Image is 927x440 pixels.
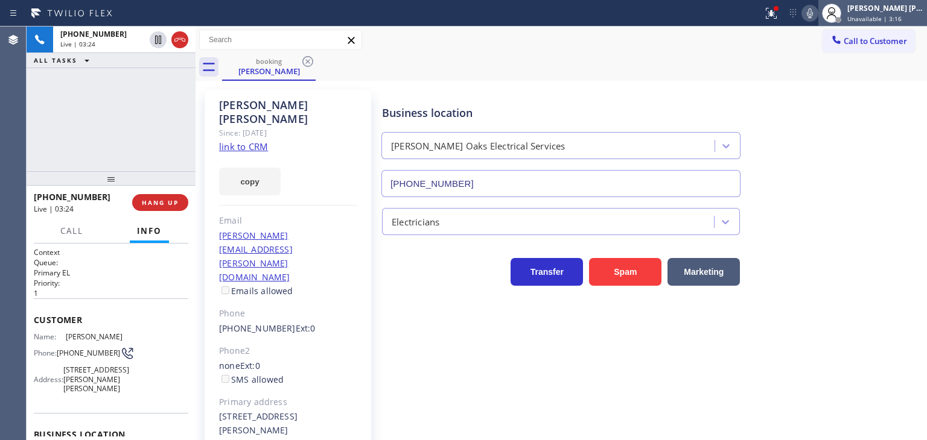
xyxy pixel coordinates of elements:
[60,40,95,48] span: Live | 03:24
[34,288,188,298] p: 1
[219,230,293,283] a: [PERSON_NAME][EMAIL_ADDRESS][PERSON_NAME][DOMAIN_NAME]
[34,348,57,357] span: Phone:
[219,98,357,126] div: [PERSON_NAME] [PERSON_NAME]
[34,268,188,278] p: Primary EL
[511,258,583,286] button: Transfer
[34,247,188,257] h1: Context
[132,194,188,211] button: HANG UP
[219,359,357,387] div: none
[60,29,127,39] span: [PHONE_NUMBER]
[27,53,101,68] button: ALL TASKS
[34,375,63,384] span: Address:
[392,215,439,228] div: Electricians
[382,105,740,121] div: Business location
[34,429,188,440] span: Business location
[667,258,740,286] button: Marketing
[34,257,188,268] h2: Queue:
[296,322,316,334] span: Ext: 0
[142,198,179,207] span: HANG UP
[150,31,167,48] button: Hold Customer
[219,374,284,385] label: SMS allowed
[219,285,293,297] label: Emails allowed
[589,258,661,286] button: Spam
[823,30,915,52] button: Call to Customer
[219,214,357,228] div: Email
[66,332,126,341] span: [PERSON_NAME]
[60,225,83,236] span: Call
[219,395,357,409] div: Primary address
[137,225,162,236] span: Info
[171,31,188,48] button: Hang up
[53,219,91,243] button: Call
[219,126,357,140] div: Since: [DATE]
[219,410,357,438] div: [STREET_ADDRESS][PERSON_NAME]
[801,5,818,22] button: Mute
[34,332,66,341] span: Name:
[63,365,129,393] span: [STREET_ADDRESS][PERSON_NAME][PERSON_NAME]
[219,307,357,321] div: Phone
[391,139,565,153] div: [PERSON_NAME] Oaks Electrical Services
[381,170,741,197] input: Phone Number
[223,57,314,66] div: booking
[57,348,120,357] span: [PHONE_NUMBER]
[34,191,110,203] span: [PHONE_NUMBER]
[847,3,923,13] div: [PERSON_NAME] [PERSON_NAME]
[219,168,281,195] button: copy
[844,36,907,46] span: Call to Customer
[219,140,268,152] a: link to CRM
[34,204,74,214] span: Live | 03:24
[219,344,357,358] div: Phone2
[223,54,314,80] div: Carl Rhoads
[847,14,902,23] span: Unavailable | 3:16
[200,30,362,49] input: Search
[34,314,188,325] span: Customer
[240,360,260,371] span: Ext: 0
[221,375,229,383] input: SMS allowed
[223,66,314,77] div: [PERSON_NAME]
[34,278,188,288] h2: Priority:
[130,219,169,243] button: Info
[34,56,77,64] span: ALL TASKS
[221,286,229,294] input: Emails allowed
[219,322,296,334] a: [PHONE_NUMBER]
